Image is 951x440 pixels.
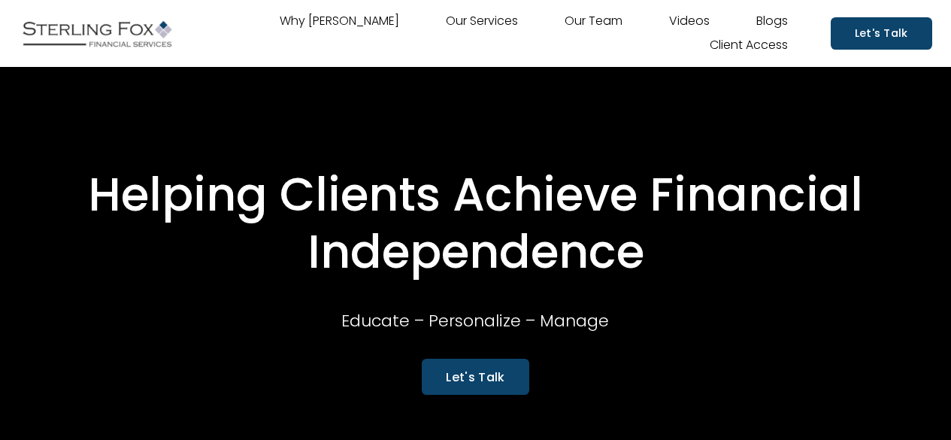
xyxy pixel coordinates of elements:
a: Our Services [446,10,518,34]
a: Let's Talk [831,17,932,50]
a: Client Access [710,34,788,58]
p: Educate – Personalize – Manage [288,306,664,336]
h1: Helping Clients Achieve Financial Independence [19,166,931,281]
a: Why [PERSON_NAME] [280,10,399,34]
a: Let's Talk [422,359,529,394]
a: Blogs [756,10,788,34]
a: Videos [669,10,710,34]
a: Our Team [565,10,622,34]
img: Sterling Fox Financial Services [19,15,175,53]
